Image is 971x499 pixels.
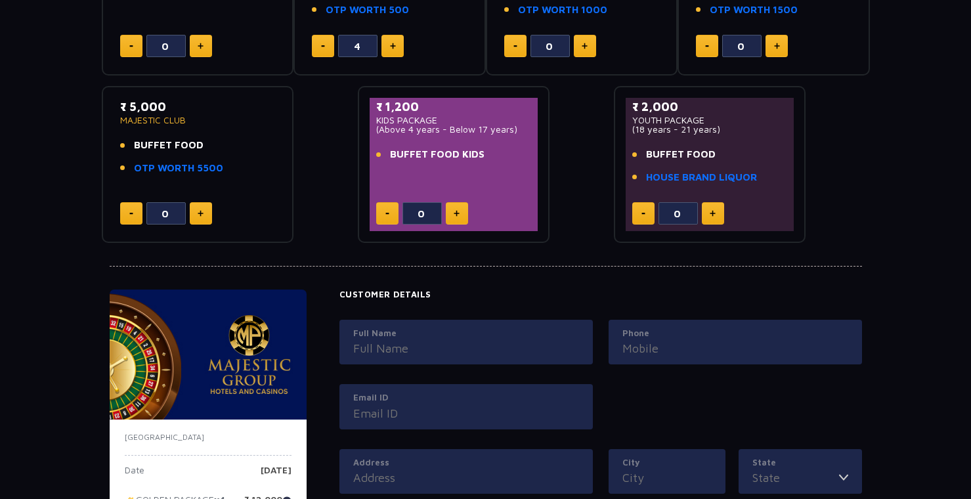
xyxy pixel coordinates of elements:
[454,210,460,217] img: plus
[326,3,409,18] a: OTP WORTH 500
[261,466,291,485] p: [DATE]
[705,45,709,47] img: minus
[646,170,757,185] a: HOUSE BRAND LIQUOR
[390,147,485,162] span: BUFFET FOOD KIDS
[353,404,579,422] input: Email ID
[518,3,607,18] a: OTP WORTH 1000
[198,210,204,217] img: plus
[129,213,133,215] img: minus
[646,147,716,162] span: BUFFET FOOD
[622,469,712,487] input: City
[134,138,204,153] span: BUFFET FOOD
[120,98,276,116] p: ₹ 5,000
[710,210,716,217] img: plus
[339,290,862,300] h4: Customer Details
[710,3,798,18] a: OTP WORTH 1500
[385,213,389,215] img: minus
[110,290,307,420] img: majesticPride-banner
[622,327,848,340] label: Phone
[752,456,848,469] label: State
[632,98,788,116] p: ₹ 2,000
[353,327,579,340] label: Full Name
[125,466,144,485] p: Date
[513,45,517,47] img: minus
[353,391,579,404] label: Email ID
[353,456,579,469] label: Address
[125,431,291,443] p: [GEOGRAPHIC_DATA]
[839,469,848,487] img: toggler icon
[134,161,223,176] a: OTP WORTH 5500
[632,116,788,125] p: YOUTH PACKAGE
[632,125,788,134] p: (18 years - 21 years)
[120,116,276,125] p: MAJESTIC CLUB
[376,116,532,125] p: KIDS PACKAGE
[774,43,780,49] img: plus
[390,43,396,49] img: plus
[376,125,532,134] p: (Above 4 years - Below 17 years)
[622,456,712,469] label: City
[353,469,579,487] input: Address
[198,43,204,49] img: plus
[321,45,325,47] img: minus
[376,98,532,116] p: ₹ 1,200
[353,339,579,357] input: Full Name
[641,213,645,215] img: minus
[129,45,133,47] img: minus
[622,339,848,357] input: Mobile
[752,469,839,487] input: State
[582,43,588,49] img: plus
